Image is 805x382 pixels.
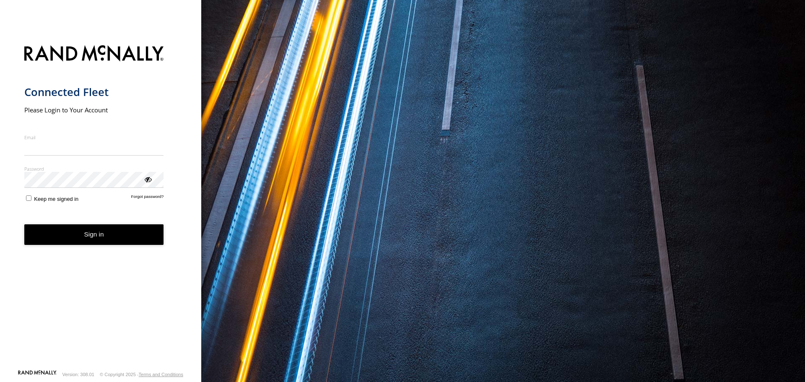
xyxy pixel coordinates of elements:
button: Sign in [24,224,164,245]
input: Keep me signed in [26,195,31,201]
div: © Copyright 2025 - [100,372,183,377]
span: Keep me signed in [34,196,78,202]
div: ViewPassword [143,175,152,183]
label: Email [24,134,164,140]
h2: Please Login to Your Account [24,106,164,114]
img: Rand McNally [24,44,164,65]
form: main [24,40,177,369]
label: Password [24,166,164,172]
h1: Connected Fleet [24,85,164,99]
a: Visit our Website [18,370,57,379]
a: Forgot password? [131,194,164,202]
div: Version: 308.01 [62,372,94,377]
a: Terms and Conditions [139,372,183,377]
